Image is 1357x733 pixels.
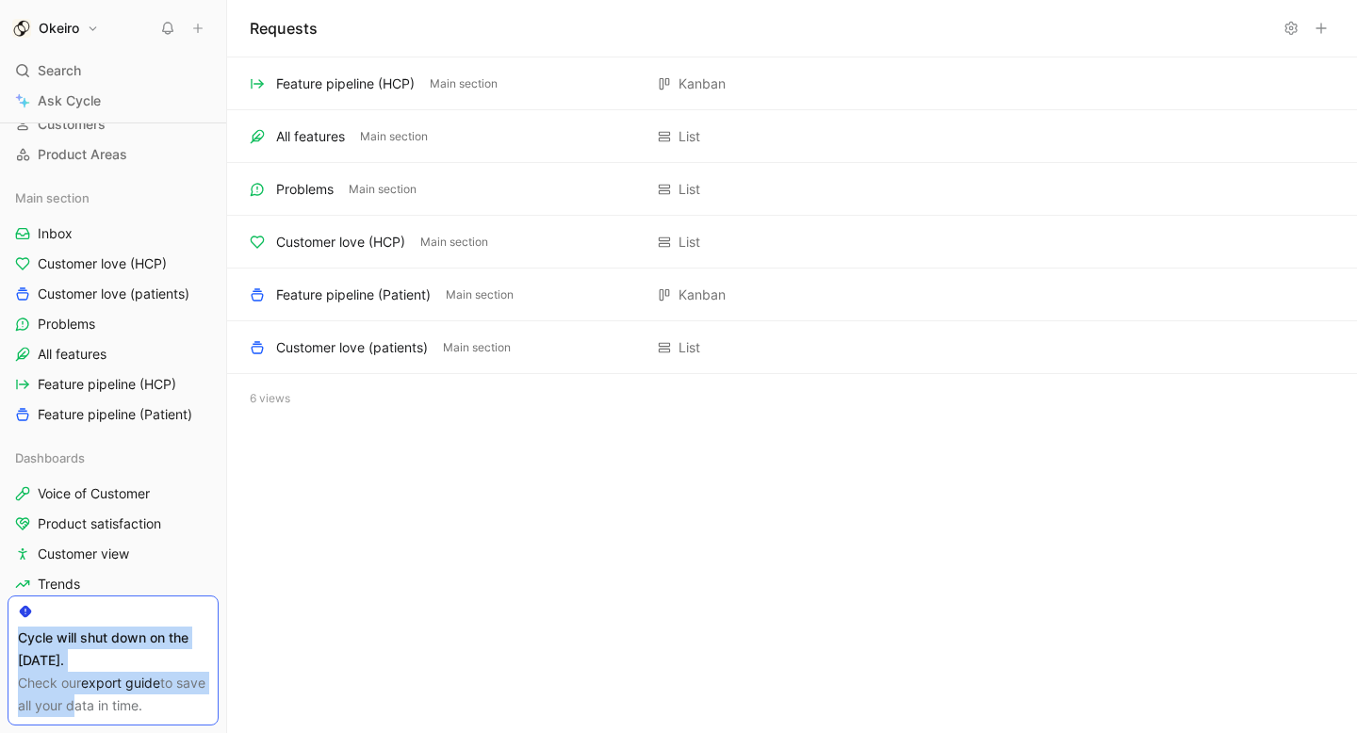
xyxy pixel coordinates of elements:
div: Feature pipeline (Patient) [276,284,431,306]
span: All features [38,345,106,364]
span: Main section [446,285,514,304]
span: Feature pipeline (Patient) [38,405,192,424]
div: Problems [276,178,334,201]
div: Kanban [678,284,726,306]
span: Search [38,59,81,82]
a: Trends [8,570,219,598]
div: Customer love (HCP) [276,231,405,253]
div: ProblemsMain sectionListView actions [227,163,1357,216]
div: Dashboards [8,444,219,472]
div: List [678,125,700,148]
div: Customer love (patients)Main sectionListView actions [227,321,1357,374]
a: Inbox [8,220,219,248]
span: Dashboards [15,448,85,467]
a: Product Areas [8,140,219,169]
span: Main section [360,127,428,146]
div: Cycle will shut down on the [DATE]. [18,627,208,672]
button: Main section [417,234,492,251]
span: Feature pipeline (HCP) [38,375,176,394]
span: Ask Cycle [38,90,101,112]
div: List [678,231,700,253]
span: Customer view [38,545,129,563]
span: Product Areas [38,145,127,164]
h1: Requests [250,17,318,40]
button: Main section [345,181,420,198]
img: Okeiro [12,19,31,38]
span: Problems [38,315,95,334]
button: Main section [442,286,517,303]
span: Voice of Customer [38,484,150,503]
h1: Okeiro [39,20,79,37]
span: Customer love (HCP) [38,254,167,273]
button: OkeiroOkeiro [8,15,104,41]
a: Customer love (patients) [8,280,219,308]
span: Main section [443,338,511,357]
div: Customer love (HCP)Main sectionListView actions [227,216,1357,269]
div: Check our to save all your data in time. [18,672,208,717]
a: Ask Cycle [8,87,219,115]
span: Customers [38,115,106,134]
span: Main section [420,233,488,252]
div: List [678,336,700,359]
div: Feature pipeline (HCP) [276,73,415,95]
div: All features [276,125,345,148]
div: Kanban [678,73,726,95]
a: Voice of Customer [8,480,219,508]
button: Main section [439,339,515,356]
div: Search [8,57,219,85]
a: Feature pipeline (Patient) [8,400,219,429]
div: List [678,178,700,201]
span: Main section [349,180,417,199]
div: Customer love (patients) [276,336,428,359]
a: All features [8,340,219,368]
div: Feature pipeline (Patient)Main sectionKanbanView actions [227,269,1357,321]
div: Feature pipeline (HCP)Main sectionKanbanView actions [227,57,1357,110]
a: Feature pipeline (HCP) [8,370,219,399]
a: Customer love (HCP) [8,250,219,278]
button: Main section [426,75,501,92]
div: 6 views [227,374,1357,423]
a: Problems [8,310,219,338]
div: Main sectionInboxCustomer love (HCP)Customer love (patients)ProblemsAll featuresFeature pipeline ... [8,184,219,429]
div: Main section [8,184,219,212]
a: Product satisfaction [8,510,219,538]
div: DashboardsVoice of CustomerProduct satisfactionCustomer viewTrends [8,444,219,598]
div: All featuresMain sectionListView actions [227,110,1357,163]
span: Product satisfaction [38,514,161,533]
span: Main section [15,188,90,207]
span: Trends [38,575,80,594]
a: Customer view [8,540,219,568]
a: export guide [81,675,160,691]
button: Main section [356,128,432,145]
span: Customer love (patients) [38,285,189,303]
a: Customers [8,110,219,138]
span: Main section [430,74,498,93]
span: Inbox [38,224,73,243]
